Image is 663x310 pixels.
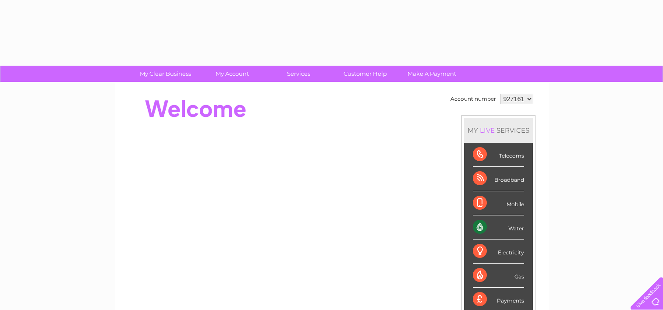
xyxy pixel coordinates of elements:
[329,66,401,82] a: Customer Help
[473,191,524,215] div: Mobile
[473,215,524,240] div: Water
[129,66,202,82] a: My Clear Business
[473,143,524,167] div: Telecoms
[448,92,498,106] td: Account number
[478,126,496,134] div: LIVE
[473,240,524,264] div: Electricity
[196,66,268,82] a: My Account
[473,264,524,288] div: Gas
[262,66,335,82] a: Services
[473,167,524,191] div: Broadband
[464,118,533,143] div: MY SERVICES
[396,66,468,82] a: Make A Payment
